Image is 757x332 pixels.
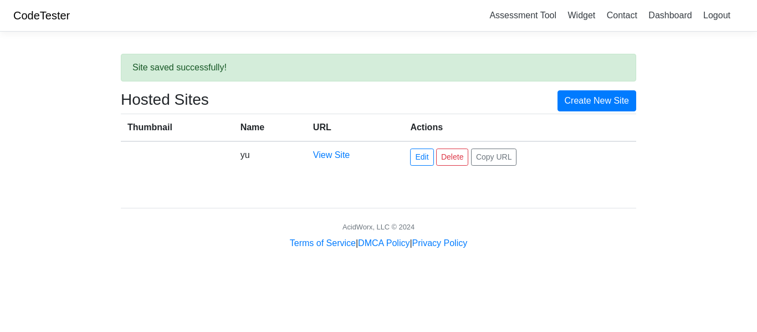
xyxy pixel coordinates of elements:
a: Delete [436,149,468,166]
a: Terms of Service [290,238,356,248]
a: View Site [313,150,350,160]
a: Create New Site [557,90,637,111]
button: Copy URL [471,149,517,166]
a: Dashboard [644,6,696,24]
a: Contact [602,6,642,24]
th: URL [306,114,404,141]
a: Assessment Tool [485,6,561,24]
a: DMCA Policy [358,238,410,248]
h3: Hosted Sites [121,90,209,109]
div: Site saved successfully! [121,54,636,81]
th: Name [234,114,306,141]
div: AcidWorx, LLC © 2024 [342,222,415,232]
a: Edit [410,149,433,166]
a: Privacy Policy [412,238,468,248]
td: yu [234,141,306,172]
th: Thumbnail [121,114,234,141]
div: | | [290,237,467,250]
a: Logout [699,6,735,24]
a: Widget [563,6,600,24]
a: CodeTester [13,9,70,22]
th: Actions [403,114,636,141]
